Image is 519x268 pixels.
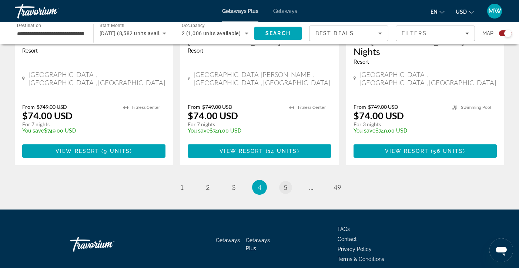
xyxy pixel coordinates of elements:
[263,148,299,154] span: ( )
[22,144,165,158] button: View Resort(9 units)
[22,128,116,134] p: $749.00 USD
[456,6,474,17] button: Change currency
[220,148,263,154] span: View Resort
[182,23,205,28] span: Occupancy
[402,30,427,36] span: Filters
[188,128,210,134] span: You save
[284,183,287,191] span: 5
[385,148,429,154] span: View Resort
[99,148,132,154] span: ( )
[338,256,384,262] a: Terms & Conditions
[15,1,89,21] a: Travorium
[431,6,445,17] button: Change language
[489,238,513,262] iframe: Button to launch messaging window
[354,128,445,134] p: $749.00 USD
[56,148,99,154] span: View Resort
[194,70,331,87] span: [GEOGRAPHIC_DATA][PERSON_NAME], [GEOGRAPHIC_DATA], [GEOGRAPHIC_DATA]
[100,23,124,28] span: Start Month
[268,148,297,154] span: 14 units
[359,70,497,87] span: [GEOGRAPHIC_DATA], [GEOGRAPHIC_DATA], [GEOGRAPHIC_DATA]
[334,183,341,191] span: 49
[315,30,354,36] span: Best Deals
[354,35,497,57] a: The [GEOGRAPHIC_DATA] - 3 Nights
[354,59,369,65] span: Resort
[70,233,144,255] a: Go Home
[188,128,281,134] p: $749.00 USD
[188,48,203,54] span: Resort
[482,28,493,38] span: Map
[202,104,232,110] span: $749.00 USD
[485,3,504,19] button: User Menu
[315,29,382,38] mat-select: Sort by
[431,9,438,15] span: en
[17,29,84,38] input: Select destination
[22,121,116,128] p: For 7 nights
[246,237,270,251] a: Getaways Plus
[37,104,67,110] span: $749.00 USD
[368,104,398,110] span: $749.00 USD
[216,237,240,243] a: Getaways
[309,183,314,191] span: ...
[206,183,210,191] span: 2
[396,26,475,41] button: Filters
[429,148,465,154] span: ( )
[433,148,463,154] span: 56 units
[180,183,184,191] span: 1
[456,9,467,15] span: USD
[188,121,281,128] p: For 7 nights
[22,128,44,134] span: You save
[22,110,73,121] p: $74.00 USD
[461,105,491,110] span: Swimming Pool
[354,121,445,128] p: For 3 nights
[17,23,41,28] span: Destination
[354,104,366,110] span: From
[354,144,497,158] button: View Resort(56 units)
[354,110,404,121] p: $74.00 USD
[354,128,375,134] span: You save
[488,7,501,15] span: MW
[338,226,350,232] a: FAQs
[29,70,166,87] span: [GEOGRAPHIC_DATA], [GEOGRAPHIC_DATA], [GEOGRAPHIC_DATA]
[258,183,261,191] span: 4
[22,104,35,110] span: From
[132,105,160,110] span: Fitness Center
[265,30,291,36] span: Search
[273,8,297,14] a: Getaways
[338,246,372,252] a: Privacy Policy
[338,236,357,242] a: Contact
[254,27,302,40] button: Search
[22,48,38,54] span: Resort
[222,8,258,14] a: Getaways Plus
[188,110,238,121] p: $74.00 USD
[188,104,200,110] span: From
[100,30,171,36] span: [DATE] (8,582 units available)
[298,105,326,110] span: Fitness Center
[15,180,504,195] nav: Pagination
[104,148,130,154] span: 9 units
[182,30,241,36] span: 2 (1,006 units available)
[188,144,331,158] button: View Resort(14 units)
[232,183,235,191] span: 3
